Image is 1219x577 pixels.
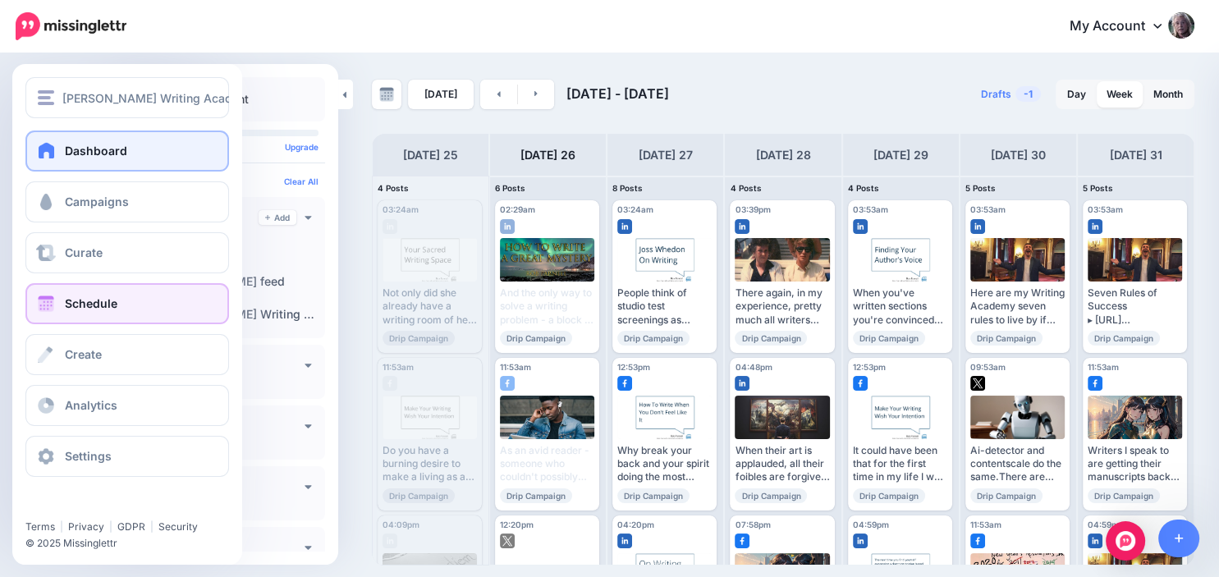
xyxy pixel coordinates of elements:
[65,144,127,158] span: Dashboard
[383,444,477,484] div: Do you have a burning desire to make a living as a writer but are stuck running the rat race, for...
[617,488,690,503] span: Drip Campaign
[383,204,419,214] span: 03:24am
[1088,488,1160,503] span: Drip Campaign
[25,334,229,375] a: Create
[735,362,772,372] span: 04:48pm
[735,376,749,391] img: linkedin-square.png
[755,145,810,165] h4: [DATE] 28
[379,87,394,102] img: calendar-grey-darker.png
[25,385,229,426] a: Analytics
[1088,286,1182,327] div: Seven Rules of Success ▸ [URL] #GreatPeopleAchieve #SuccessfulPeople #RemainHappy #WritingAcademy...
[617,219,632,234] img: linkedin-square.png
[735,520,770,529] span: 07:58pm
[853,219,868,234] img: linkedin-square.png
[408,80,474,109] a: [DATE]
[25,436,229,477] a: Settings
[970,520,1001,529] span: 11:53am
[1109,145,1162,165] h4: [DATE] 31
[65,245,103,259] span: Curate
[383,376,397,391] img: facebook-grey-square.png
[62,89,255,108] span: [PERSON_NAME] Writing Academy
[970,444,1065,484] div: Ai-detector and contentscale do the same.There are also websites that will check your writing for...
[25,535,239,552] li: © 2025 Missinglettr
[25,77,229,118] button: [PERSON_NAME] Writing Academy
[500,331,572,346] span: Drip Campaign
[853,520,889,529] span: 04:59pm
[383,362,414,372] span: 11:53am
[25,283,229,324] a: Schedule
[1015,86,1041,102] span: -1
[970,376,985,391] img: twitter-square.png
[259,210,296,225] a: Add
[285,142,318,152] a: Upgrade
[1088,533,1102,548] img: linkedin-square.png
[65,296,117,310] span: Schedule
[1083,183,1113,193] span: 5 Posts
[566,85,669,102] span: [DATE] - [DATE]
[848,183,879,193] span: 4 Posts
[853,286,947,327] div: When you've written sections you're convinced are beginning to reflect your most natural and comp...
[853,331,925,346] span: Drip Campaign
[65,449,112,463] span: Settings
[65,347,102,361] span: Create
[150,520,154,533] span: |
[158,520,198,533] a: Security
[1088,376,1102,391] img: facebook-square.png
[617,286,712,327] div: People think of studio test screenings as terrible, and that's because a lot of studios are prett...
[500,286,594,327] div: And the only way to solve a writing problem - a block or a lack of ideas - is to write. I've noti...
[873,145,928,165] h4: [DATE] 29
[65,398,117,412] span: Analytics
[25,497,150,513] iframe: Twitter Follow Button
[617,520,654,529] span: 04:20pm
[38,90,54,105] img: menu.png
[970,362,1006,372] span: 09:53am
[970,204,1006,214] span: 03:53am
[500,362,531,372] span: 11:53am
[25,181,229,222] a: Campaigns
[383,533,397,548] img: linkedin-grey-square.png
[65,195,129,208] span: Campaigns
[1143,81,1193,108] a: Month
[500,444,594,484] div: As an avid reader - someone who couldn't possibly NOT finish a book I'd started, I found this fac...
[735,488,807,503] span: Drip Campaign
[1106,521,1145,561] div: Open Intercom Messenger
[970,533,985,548] img: facebook-square.png
[617,533,632,548] img: linkedin-square.png
[1088,331,1160,346] span: Drip Campaign
[612,183,643,193] span: 8 Posts
[378,183,409,193] span: 4 Posts
[68,520,104,533] a: Privacy
[639,145,693,165] h4: [DATE] 27
[1053,7,1194,47] a: My Account
[16,12,126,40] img: Missinglettr
[1088,362,1119,372] span: 11:53am
[853,533,868,548] img: linkedin-square.png
[495,183,525,193] span: 6 Posts
[965,183,996,193] span: 5 Posts
[25,520,55,533] a: Terms
[25,232,229,273] a: Curate
[284,176,318,186] a: Clear All
[970,331,1043,346] span: Drip Campaign
[403,145,458,165] h4: [DATE] 25
[383,219,397,234] img: linkedin-grey-square.png
[383,286,477,327] div: Not only did she already have a writing room of her own, she understood implicitly that writers n...
[853,376,868,391] img: facebook-square.png
[109,520,112,533] span: |
[970,286,1065,327] div: Here are my Writing Academy seven rules to live by if you truly want to feel good about yourself ...
[1057,81,1096,108] a: Day
[1097,81,1143,108] a: Week
[853,488,925,503] span: Drip Campaign
[617,331,690,346] span: Drip Campaign
[500,204,535,214] span: 02:29am
[981,89,1011,99] span: Drafts
[735,204,770,214] span: 03:39pm
[735,286,829,327] div: There again, in my experience, pretty much all writers who commit to the life eventually make it ...
[520,145,575,165] h4: [DATE] 26
[1088,219,1102,234] img: linkedin-square.png
[500,520,534,529] span: 12:20pm
[1088,444,1182,484] div: Writers I speak to are getting their manuscripts back sooner and more frequently with those custo...
[735,219,749,234] img: linkedin-square.png
[383,331,455,346] span: Drip Campaign
[500,219,515,234] img: linkedin-square.png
